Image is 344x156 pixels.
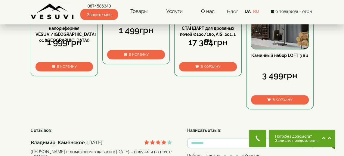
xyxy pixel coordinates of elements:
[200,64,220,69] font: В корзину
[124,5,154,18] a: Товары
[227,8,238,14] a: Блог
[31,3,74,20] img: content
[275,139,319,143] span: Залиште повідомлення
[51,128,52,133] font: :
[251,53,308,58] a: Каминный набор LOFT 3 в 1
[31,140,85,145] font: Владимир, Каменское
[80,3,118,9] a: 0674586340
[47,37,82,47] font: 1 999грн
[119,25,153,35] font: 1 499грн
[268,8,313,15] button: 0 товар(ов) - 0грн
[262,70,297,80] font: 3 499грн
[31,128,51,133] font: 1 отзывов
[272,98,292,102] font: В корзину
[88,4,111,8] font: 0674586340
[269,130,335,147] button: Chat button
[249,130,266,147] button: Get Call button
[166,8,183,14] font: Услуги
[188,37,228,47] font: 17 384грн
[87,12,111,17] font: Звоните мне
[244,9,250,14] a: UA
[187,128,220,133] font: Написать отзыв
[195,5,221,18] a: О нас
[201,8,215,14] font: О нас
[129,52,149,57] font: В корзину
[275,134,319,139] span: Потрібна допомога?
[160,5,189,18] a: Услуги
[253,9,259,14] a: RU
[130,8,148,14] font: Товары
[36,62,93,71] button: В корзину
[275,9,311,14] font: 0 товар(ов) - 0грн
[220,128,221,133] font: :
[57,64,77,69] font: В корзину
[179,62,237,71] button: В корзину
[251,95,309,105] button: В корзину
[107,50,165,59] button: В корзину
[85,140,102,145] font: , [DATE]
